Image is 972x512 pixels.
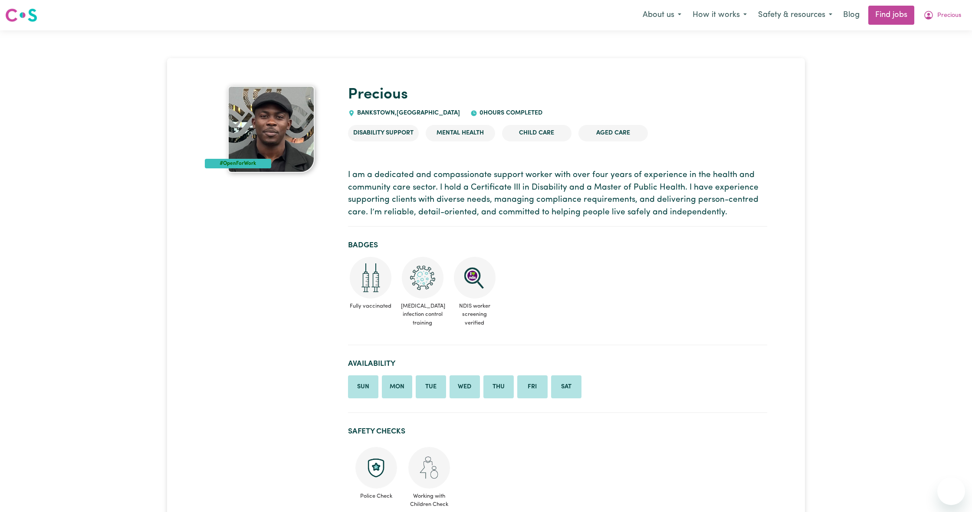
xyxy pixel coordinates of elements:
li: Available on Wednesday [450,375,480,399]
li: Disability Support [348,125,419,141]
a: Careseekers logo [5,5,37,25]
span: Working with Children Check [408,489,450,509]
img: Careseekers logo [5,7,37,23]
img: Police check [355,447,397,489]
span: Fully vaccinated [348,299,393,314]
span: Police Check [355,489,397,500]
li: Available on Tuesday [416,375,446,399]
span: Precious [937,11,961,20]
span: BANKSTOWN , [GEOGRAPHIC_DATA] [355,110,460,116]
li: Available on Saturday [551,375,581,399]
a: Blog [838,6,865,25]
span: [MEDICAL_DATA] infection control training [400,299,445,331]
li: Available on Friday [517,375,548,399]
span: NDIS worker screening verified [452,299,497,331]
p: I am a dedicated and compassionate support worker with over four years of experience in the healt... [348,169,767,219]
button: How it works [687,6,752,24]
iframe: Button to launch messaging window [937,477,965,505]
h2: Availability [348,359,767,368]
button: About us [637,6,687,24]
img: Care and support worker has received 2 doses of COVID-19 vaccine [350,257,391,299]
li: Aged Care [578,125,648,141]
img: Working with children check [408,447,450,489]
a: Precious's profile picture'#OpenForWork [205,86,338,173]
li: Available on Monday [382,375,412,399]
li: Child care [502,125,571,141]
a: Find jobs [868,6,914,25]
li: Available on Thursday [483,375,514,399]
a: Precious [348,87,408,102]
span: 0 hours completed [477,110,542,116]
h2: Badges [348,241,767,250]
img: CS Academy: COVID-19 Infection Control Training course completed [402,257,443,299]
img: Precious [228,86,315,173]
button: Safety & resources [752,6,838,24]
div: #OpenForWork [205,159,271,168]
img: NDIS Worker Screening Verified [454,257,496,299]
li: Mental Health [426,125,495,141]
h2: Safety Checks [348,427,767,436]
button: My Account [918,6,967,24]
li: Available on Sunday [348,375,378,399]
